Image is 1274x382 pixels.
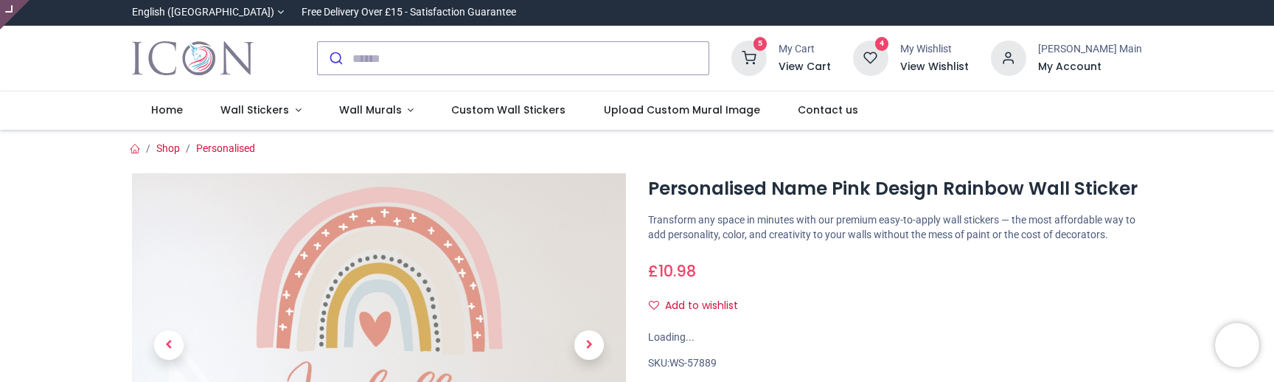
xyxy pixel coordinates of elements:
span: Wall Murals [339,103,402,117]
iframe: Customer reviews powered by Trustpilot [832,5,1142,20]
a: Logo of Icon Wall Stickers [132,38,254,79]
a: Wall Stickers [201,91,320,130]
p: Transform any space in minutes with our premium easy-to-apply wall stickers — the most affordable... [648,213,1142,242]
a: View Wishlist [900,60,969,74]
sup: 5 [753,37,767,51]
span: Next [574,330,604,360]
a: Wall Murals [320,91,433,130]
a: 4 [853,52,888,63]
iframe: Brevo live chat [1215,323,1259,367]
span: Wall Stickers [220,103,289,117]
img: Icon Wall Stickers [132,38,254,79]
a: English ([GEOGRAPHIC_DATA]) [132,5,284,20]
div: Free Delivery Over £15 - Satisfaction Guarantee [302,5,516,20]
button: Submit [318,42,352,74]
button: Add to wishlistAdd to wishlist [648,294,751,319]
span: Contact us [798,103,858,117]
a: View Cart [779,60,831,74]
div: SKU: [648,356,1142,371]
a: Shop [156,142,180,154]
sup: 4 [875,37,889,51]
span: Upload Custom Mural Image [604,103,760,117]
span: 10.98 [658,260,696,282]
span: £ [648,260,696,282]
div: My Cart [779,42,831,57]
i: Add to wishlist [649,300,659,310]
span: Previous [154,330,184,360]
a: My Account [1038,60,1142,74]
a: Personalised [196,142,255,154]
div: My Wishlist [900,42,969,57]
h1: Personalised Name Pink Design Rainbow Wall Sticker [648,176,1142,201]
a: 5 [731,52,767,63]
div: Loading... [648,330,1142,345]
span: Custom Wall Stickers [451,103,565,117]
span: Home [151,103,183,117]
div: [PERSON_NAME] Main [1038,42,1142,57]
span: WS-57889 [669,357,717,369]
